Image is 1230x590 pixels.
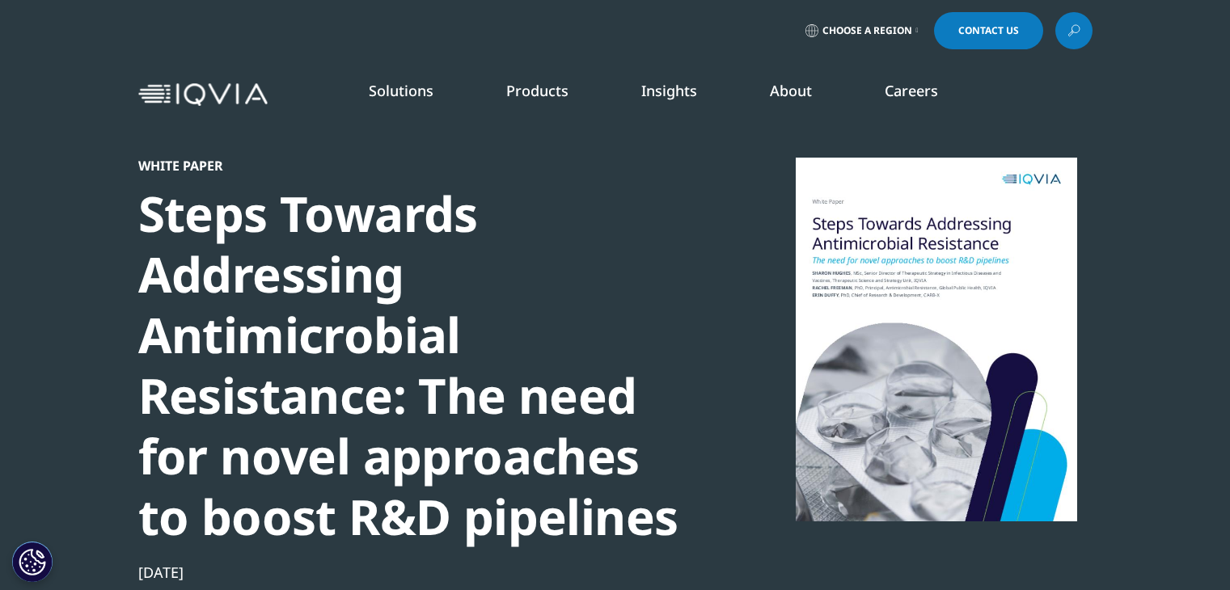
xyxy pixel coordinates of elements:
[641,81,697,100] a: Insights
[934,12,1043,49] a: Contact Us
[770,81,812,100] a: About
[958,26,1019,36] span: Contact Us
[138,158,693,174] div: White Paper
[885,81,938,100] a: Careers
[274,57,1093,133] nav: Primary
[506,81,569,100] a: Products
[138,563,693,582] div: [DATE]
[12,542,53,582] button: Cookie 设置
[138,183,693,547] div: Steps Towards Addressing Antimicrobial Resistance: The need for novel approaches to boost R&D pip...
[138,83,268,107] img: IQVIA Healthcare Information Technology and Pharma Clinical Research Company
[369,81,433,100] a: Solutions
[822,24,912,37] span: Choose a Region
